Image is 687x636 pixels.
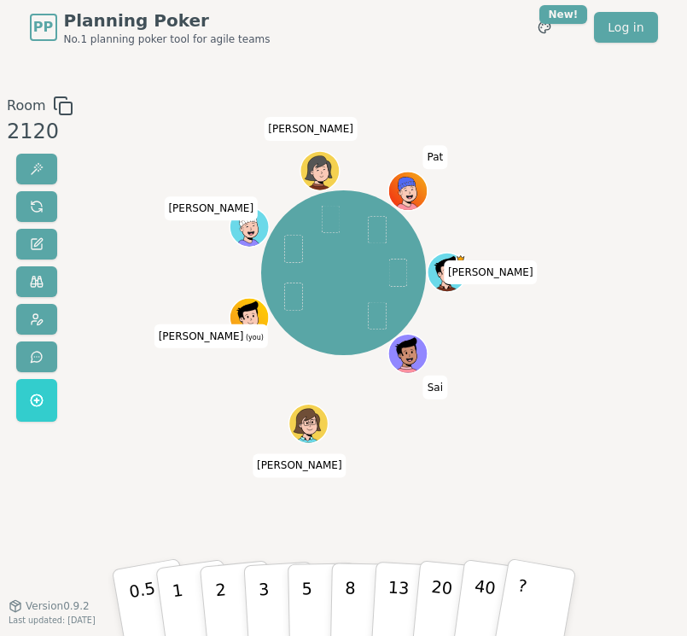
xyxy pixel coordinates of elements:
button: New! [529,12,560,43]
div: 2120 [7,116,73,147]
button: Click to change your avatar [231,300,268,336]
span: Click to change your name [264,117,358,141]
button: Send feedback [16,341,57,372]
a: PPPlanning PokerNo.1 planning poker tool for agile teams [30,9,271,46]
span: No.1 planning poker tool for agile teams [64,32,271,46]
button: Reveal votes [16,154,57,184]
span: Mohamed is the host [456,254,466,265]
span: PP [33,17,53,38]
span: Click to change your name [154,324,268,348]
button: Version0.9.2 [9,599,90,613]
button: Reset votes [16,191,57,222]
button: Watch only [16,266,57,297]
div: New! [539,5,588,24]
span: Click to change your name [422,146,447,170]
span: Room [7,96,46,116]
a: Log in [594,12,657,43]
span: (you) [243,334,264,341]
button: Get a named room [16,379,57,422]
span: Click to change your name [444,260,538,284]
button: Change name [16,229,57,260]
span: Last updated: [DATE] [9,616,96,625]
span: Click to change your name [423,376,447,400]
span: Click to change your name [253,454,346,478]
span: Planning Poker [64,9,271,32]
span: Version 0.9.2 [26,599,90,613]
span: Click to change your name [164,196,258,220]
button: Change avatar [16,304,57,335]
